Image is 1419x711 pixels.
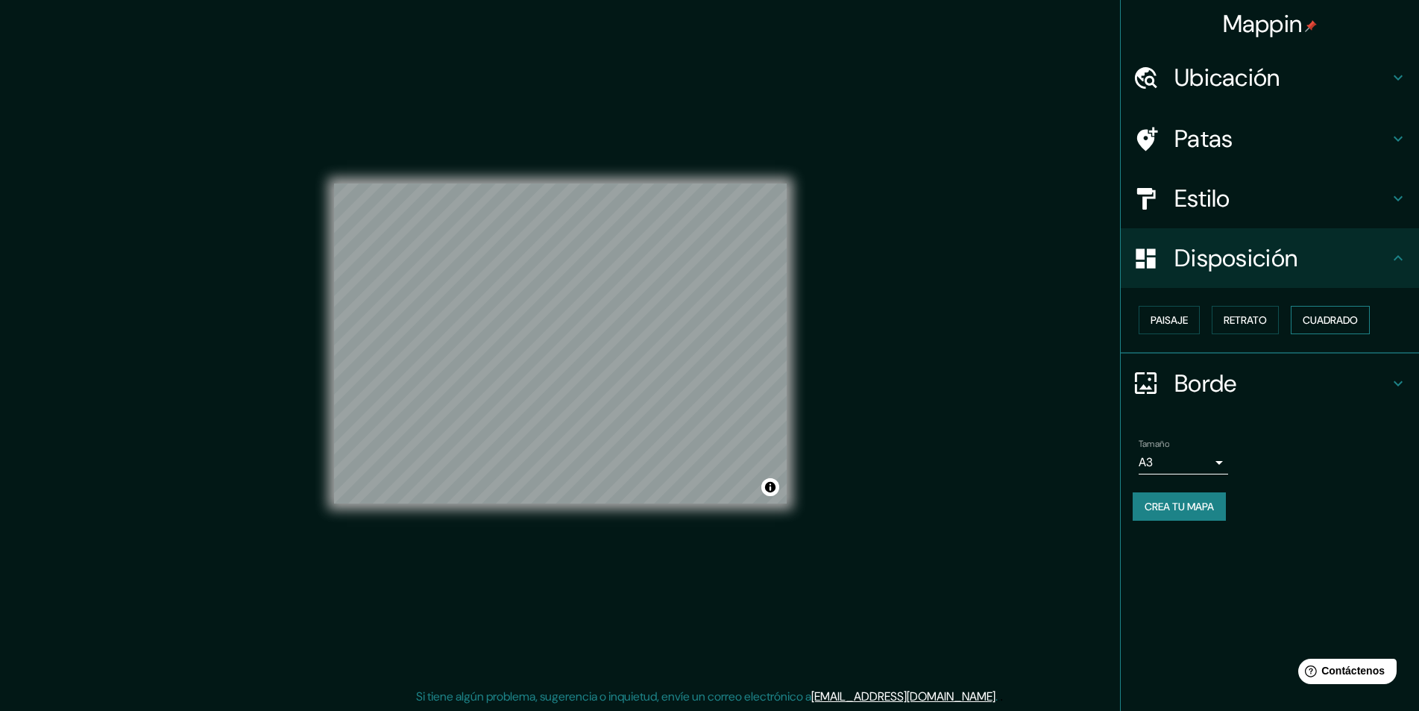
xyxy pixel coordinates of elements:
[1223,8,1303,40] font: Mappin
[811,689,995,704] a: [EMAIL_ADDRESS][DOMAIN_NAME]
[1000,688,1003,704] font: .
[1174,368,1237,399] font: Borde
[1145,500,1214,513] font: Crea tu mapa
[1121,354,1419,413] div: Borde
[334,184,787,504] canvas: Mapa
[761,478,779,496] button: Activar o desactivar atribución
[1174,123,1233,154] font: Patas
[1174,62,1280,93] font: Ubicación
[1212,306,1279,334] button: Retrato
[1121,228,1419,288] div: Disposición
[1174,183,1230,214] font: Estilo
[1139,451,1228,474] div: A3
[1303,313,1358,327] font: Cuadrado
[998,688,1000,704] font: .
[1139,438,1169,450] font: Tamaño
[1139,306,1200,334] button: Paisaje
[1305,20,1317,32] img: pin-icon.png
[416,689,811,704] font: Si tiene algún problema, sugerencia o inquietud, envíe un correo electrónico a
[1224,313,1267,327] font: Retrato
[1291,306,1370,334] button: Cuadrado
[1121,109,1419,169] div: Patas
[995,689,998,704] font: .
[1133,492,1226,521] button: Crea tu mapa
[1121,169,1419,228] div: Estilo
[1139,454,1153,470] font: A3
[1286,653,1403,695] iframe: Lanzador de widgets de ayuda
[1121,48,1419,107] div: Ubicación
[1174,242,1297,274] font: Disposición
[1151,313,1188,327] font: Paisaje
